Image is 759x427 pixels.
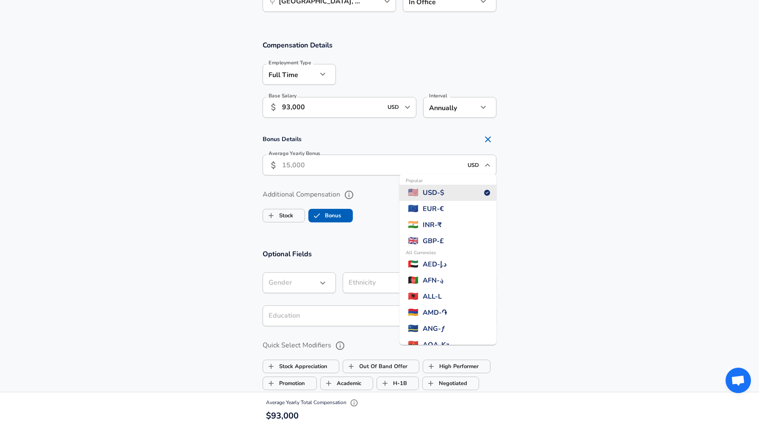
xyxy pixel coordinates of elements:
span: 🇮🇳 [408,219,418,231]
span: 🇦🇪 [408,258,418,271]
span: H-1B [377,375,393,391]
h3: Compensation Details [263,40,496,50]
div: Open chat [726,368,751,393]
span: AFN - ؋ [423,275,444,286]
label: Base Salary [269,93,296,98]
button: help [342,188,356,202]
span: Stock Appreciation [263,358,279,374]
span: Bonus [309,208,325,224]
input: 100,000 [282,97,382,118]
button: BonusBonus [308,209,353,222]
button: help [333,338,347,353]
button: PromotionPromotion [263,377,317,390]
span: 🇦🇱 [408,290,418,303]
label: Negotiated [423,375,467,391]
input: 15,000 [282,155,463,175]
label: Stock Appreciation [263,358,327,374]
span: 🇬🇧 [408,235,418,247]
label: Stock [263,208,293,224]
span: Promotion [263,375,279,391]
label: Out Of Band Offer [343,358,407,374]
div: Full Time [263,64,317,85]
span: Out Of Band Offer [343,358,359,374]
label: H-1B [377,375,407,391]
label: Bonus [309,208,341,224]
span: 🇦🇲 [408,306,418,319]
span: 🇺🇸 [408,186,418,199]
span: 🇨🇼 [408,322,418,335]
span: GBP - £ [423,236,444,246]
span: USD - $ [423,188,444,198]
button: High PerformerHigh Performer [423,360,490,373]
input: USD [385,101,402,114]
button: Out Of Band OfferOut Of Band Offer [343,360,419,373]
button: Remove Section [479,131,496,148]
span: Academic [321,375,337,391]
button: StockStock [263,209,305,222]
button: Explain Total Compensation [348,396,360,409]
span: High Performer [423,358,439,374]
span: AOA - Kz [423,340,449,350]
button: Stock AppreciationStock Appreciation [263,360,339,373]
span: Popular [406,177,423,185]
button: Open [402,101,413,113]
h3: Optional Fields [263,249,496,259]
span: All Currencies [406,250,436,257]
span: ANG - ƒ [423,324,445,334]
label: Promotion [263,375,305,391]
span: 🇦🇴 [408,338,418,351]
button: H-1BH-1B [377,377,419,390]
span: Average Yearly Total Compensation [266,399,360,406]
span: 🇪🇺 [408,202,418,215]
label: Additional Compensation [263,188,496,202]
button: Close [482,159,493,171]
label: Interval [429,93,447,98]
span: AMD - ֏ [423,308,447,318]
span: Stock [263,208,279,224]
label: Employment Type [269,60,311,65]
span: EUR - € [423,204,444,214]
span: AED - د.إ [423,259,446,269]
span: Negotiated [423,375,439,391]
h4: Bonus Details [263,131,496,148]
span: INR - ₹ [423,220,442,230]
label: High Performer [423,358,479,374]
button: NegotiatedNegotiated [422,377,479,390]
label: Academic [321,375,361,391]
input: USD [465,158,482,172]
button: AcademicAcademic [320,377,373,390]
label: Average Yearly Bonus [269,151,320,156]
span: ALL - L [423,291,442,302]
div: Annually [423,97,478,118]
label: Quick Select Modifiers [263,338,496,353]
span: 🇦🇫 [408,274,418,287]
